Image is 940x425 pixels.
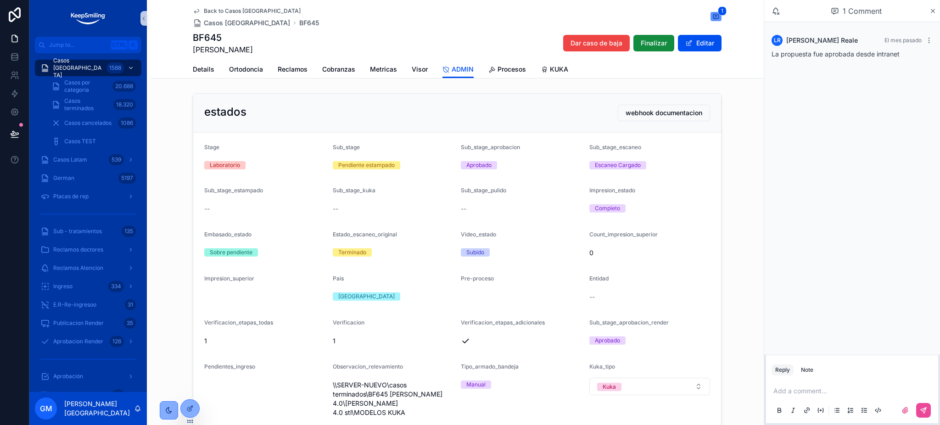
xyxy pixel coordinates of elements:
[70,11,106,26] img: App logo
[541,61,568,79] a: KUKA
[129,41,137,49] span: K
[53,283,73,290] span: Ingreso
[338,248,366,257] div: Terminado
[210,161,240,169] div: Laboratorio
[122,226,136,237] div: 135
[35,386,141,403] a: Edición88
[53,174,74,182] span: German
[35,296,141,313] a: E.R-Re-ingresoo31
[333,231,397,238] span: Estado_escaneo_original
[333,204,338,213] span: --
[53,193,89,200] span: Placas de rep
[603,383,616,391] div: Kuka
[589,248,711,257] span: 0
[193,7,301,15] a: Back to Casos [GEOGRAPHIC_DATA]
[322,65,355,74] span: Cobranzas
[193,31,253,44] h1: BF645
[64,399,134,418] p: [PERSON_NAME][GEOGRAPHIC_DATA]
[595,204,620,212] div: Completo
[498,65,526,74] span: Procesos
[35,37,141,53] button: Jump to...CtrlK
[35,315,141,331] a: Publicacion Render35
[641,39,667,48] span: Finalizar
[204,319,273,326] span: Verificacion_etapas_todas
[370,65,397,74] span: Metricas
[589,231,658,238] span: Count_impresion_superior
[204,336,325,346] span: 1
[112,81,136,92] div: 20.688
[125,299,136,310] div: 31
[589,144,641,151] span: Sub_stage_escaneo
[550,65,568,74] span: KUKA
[442,61,474,78] a: ADMIN
[595,336,620,345] div: Aprobado
[333,319,364,326] span: Verificacion
[35,151,141,168] a: Casos Latam539
[466,161,492,169] div: Aprobado
[53,373,83,380] span: Aprobación
[204,105,246,119] h2: estados
[278,65,308,74] span: Reclamos
[204,204,210,213] span: --
[110,336,124,347] div: 126
[46,115,141,131] a: Casos cancelados1086
[40,403,52,414] span: GM
[53,228,102,235] span: Sub - tratamientos
[370,61,397,79] a: Metricas
[106,62,124,73] div: 1588
[204,18,290,28] span: Casos [GEOGRAPHIC_DATA]
[193,44,253,55] span: [PERSON_NAME]
[461,144,520,151] span: Sub_stage_aprobacion
[64,97,110,112] span: Casos terminados
[678,35,722,51] button: Editar
[46,78,141,95] a: Casos por categoria20.688
[113,99,136,110] div: 18.320
[618,105,710,121] button: webhook documentacion
[46,96,141,113] a: Casos terminados18.320
[461,187,506,194] span: Sub_stage_pulido
[193,18,290,28] a: Casos [GEOGRAPHIC_DATA]
[633,35,674,51] button: Finalizar
[35,60,141,76] a: Casos [GEOGRAPHIC_DATA]1588
[589,275,609,282] span: Entidad
[333,187,375,194] span: Sub_stage_kuka
[124,318,136,329] div: 35
[35,170,141,186] a: German5197
[466,380,486,389] div: Manual
[111,40,128,50] span: Ctrl
[333,363,403,370] span: Observacion_relevamiento
[53,57,103,79] span: Casos [GEOGRAPHIC_DATA]
[204,363,255,370] span: Pendientes_ingreso
[774,37,781,44] span: LR
[333,275,344,282] span: Pais
[35,223,141,240] a: Sub - tratamientos135
[46,133,141,150] a: Casos TEST
[338,161,395,169] div: Pendiente estampado
[35,241,141,258] a: Reclamos doctores
[589,292,595,302] span: --
[35,368,141,385] a: Aprobación
[53,264,103,272] span: Reclamos Atencion
[322,61,355,79] a: Cobranzas
[333,380,454,417] span: \\SERVER-NUEVO\casos terminados\BF645 [PERSON_NAME] 4.0\[PERSON_NAME] 4.0 stl\MODELOS KUKA
[772,364,794,375] button: Reply
[412,65,428,74] span: Visor
[53,246,103,253] span: Reclamos doctores
[333,336,454,346] span: 1
[718,6,727,16] span: 1
[53,338,103,345] span: Aprobacion Render
[35,260,141,276] a: Reclamos Atencion
[64,79,109,94] span: Casos por categoria
[461,363,519,370] span: Tipo_armado_bandeja
[488,61,526,79] a: Procesos
[412,61,428,79] a: Visor
[53,156,87,163] span: Casos Latam
[204,231,252,238] span: Embasado_estado
[112,389,124,400] div: 88
[118,117,136,129] div: 1086
[35,188,141,205] a: Placas de rep
[204,7,301,15] span: Back to Casos [GEOGRAPHIC_DATA]
[772,50,900,58] span: La propuesta fue aprobada desde intranet
[108,281,124,292] div: 334
[571,39,622,48] span: Dar caso de baja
